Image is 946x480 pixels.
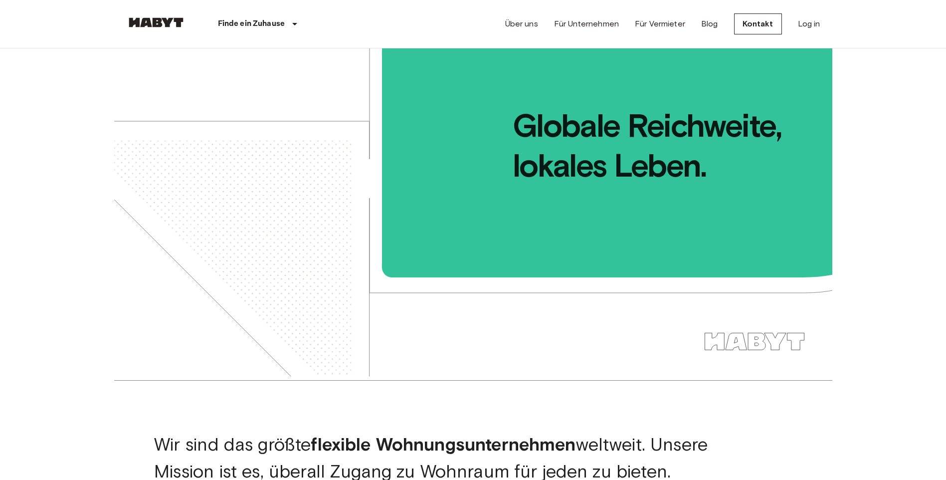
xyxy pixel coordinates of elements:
[114,48,832,377] img: we-make-moves-not-waiting-lists
[635,18,685,30] a: Für Vermieter
[383,48,832,186] span: Globale Reichweite, lokales Leben.
[311,433,575,455] b: flexible Wohnungsunternehmen
[734,13,782,34] a: Kontakt
[505,18,538,30] a: Über uns
[554,18,619,30] a: Für Unternehmen
[126,17,186,27] img: Habyt
[701,18,718,30] a: Blog
[798,18,820,30] a: Log in
[218,18,285,30] p: Finde ein Zuhause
